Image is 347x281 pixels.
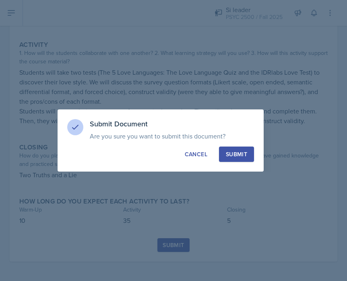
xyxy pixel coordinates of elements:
div: Submit [226,150,247,158]
button: Submit [219,147,254,162]
button: Cancel [178,147,214,162]
p: Are you sure you want to submit this document? [90,132,254,140]
h3: Submit Document [90,119,254,129]
div: Cancel [185,150,207,158]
